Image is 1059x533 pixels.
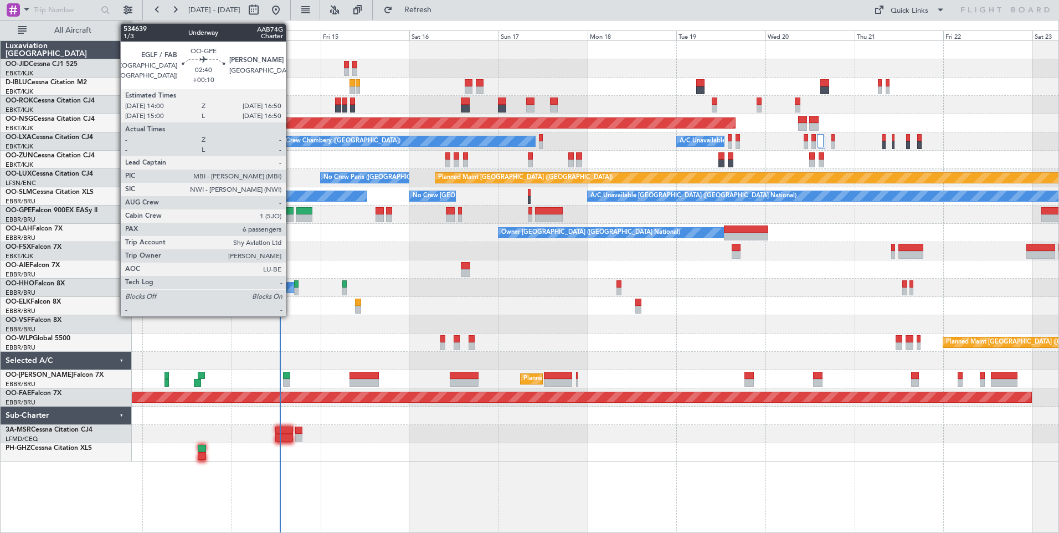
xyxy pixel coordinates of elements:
[6,372,104,378] a: OO-[PERSON_NAME]Falcon 7X
[6,270,35,279] a: EBBR/BRU
[523,371,724,387] div: Planned Maint [GEOGRAPHIC_DATA] ([GEOGRAPHIC_DATA] National)
[6,124,33,132] a: EBKT/KJK
[6,225,32,232] span: OO-LAH
[680,133,726,150] div: A/C Unavailable
[943,30,1032,40] div: Fri 22
[6,171,93,177] a: OO-LUXCessna Citation CJ4
[6,161,33,169] a: EBKT/KJK
[6,61,78,68] a: OO-JIDCessna CJ1 525
[6,189,94,196] a: OO-SLMCessna Citation XLS
[12,22,120,39] button: All Aircraft
[6,116,95,122] a: OO-NSGCessna Citation CJ4
[6,317,31,324] span: OO-VSF
[142,30,232,40] div: Wed 13
[6,325,35,334] a: EBBR/BRU
[6,335,33,342] span: OO-WLP
[6,335,70,342] a: OO-WLPGlobal 5500
[6,445,92,452] a: PH-GHZCessna Citation XLS
[6,207,32,214] span: OO-GPE
[134,22,153,32] div: [DATE]
[6,317,61,324] a: OO-VSFFalcon 8X
[6,390,31,397] span: OO-FAE
[590,188,796,204] div: A/C Unavailable [GEOGRAPHIC_DATA] ([GEOGRAPHIC_DATA] National)
[6,134,32,141] span: OO-LXA
[6,344,35,352] a: EBBR/BRU
[6,252,33,260] a: EBKT/KJK
[6,152,95,159] a: OO-ZUNCessna Citation CJ4
[6,98,33,104] span: OO-ROK
[6,307,35,315] a: EBBR/BRU
[6,189,32,196] span: OO-SLM
[6,79,27,86] span: D-IBLU
[6,299,30,305] span: OO-ELK
[6,88,33,96] a: EBKT/KJK
[275,133,400,150] div: No Crew Chambery ([GEOGRAPHIC_DATA])
[501,224,680,241] div: Owner [GEOGRAPHIC_DATA] ([GEOGRAPHIC_DATA] National)
[6,244,61,250] a: OO-FSXFalcon 7X
[6,427,92,433] a: 3A-MSRCessna Citation CJ4
[6,197,35,206] a: EBBR/BRU
[6,179,36,187] a: LFSN/ENC
[6,280,34,287] span: OO-HHO
[409,30,498,40] div: Sat 16
[588,30,677,40] div: Mon 18
[6,244,31,250] span: OO-FSX
[6,142,33,151] a: EBKT/KJK
[6,225,63,232] a: OO-LAHFalcon 7X
[6,299,61,305] a: OO-ELKFalcon 8X
[868,1,950,19] button: Quick Links
[6,445,30,452] span: PH-GHZ
[29,27,117,34] span: All Aircraft
[676,30,765,40] div: Tue 19
[321,30,410,40] div: Fri 15
[855,30,944,40] div: Thu 21
[6,234,35,242] a: EBBR/BRU
[232,30,321,40] div: Thu 14
[6,69,33,78] a: EBKT/KJK
[6,390,61,397] a: OO-FAEFalcon 7X
[6,427,31,433] span: 3A-MSR
[6,207,97,214] a: OO-GPEFalcon 900EX EASy II
[891,6,928,17] div: Quick Links
[6,152,33,159] span: OO-ZUN
[378,1,445,19] button: Refresh
[6,98,95,104] a: OO-ROKCessna Citation CJ4
[6,79,87,86] a: D-IBLUCessna Citation M2
[6,289,35,297] a: EBBR/BRU
[6,398,35,407] a: EBBR/BRU
[6,216,35,224] a: EBBR/BRU
[6,106,33,114] a: EBKT/KJK
[6,262,60,269] a: OO-AIEFalcon 7X
[765,30,855,40] div: Wed 20
[498,30,588,40] div: Sun 17
[6,61,29,68] span: OO-JID
[34,2,97,18] input: Trip Number
[413,188,598,204] div: No Crew [GEOGRAPHIC_DATA] ([GEOGRAPHIC_DATA] National)
[6,380,35,388] a: EBBR/BRU
[6,116,33,122] span: OO-NSG
[6,435,38,443] a: LFMD/CEQ
[188,5,240,15] span: [DATE] - [DATE]
[6,372,73,378] span: OO-[PERSON_NAME]
[6,280,65,287] a: OO-HHOFalcon 8X
[6,262,29,269] span: OO-AIE
[395,6,441,14] span: Refresh
[323,170,433,186] div: No Crew Paris ([GEOGRAPHIC_DATA])
[6,171,32,177] span: OO-LUX
[6,134,93,141] a: OO-LXACessna Citation CJ4
[438,170,613,186] div: Planned Maint [GEOGRAPHIC_DATA] ([GEOGRAPHIC_DATA])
